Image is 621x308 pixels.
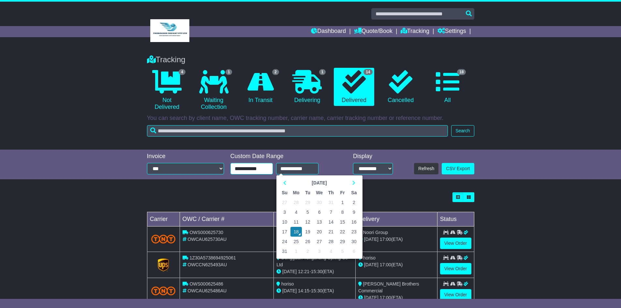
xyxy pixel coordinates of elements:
div: (ETA) [358,294,435,301]
span: OWCCN625493AU [187,262,227,267]
span: 12:21 [298,269,309,274]
span: [DATE] [364,295,378,300]
img: GetCarrierServiceLogo [158,258,169,271]
td: 3 [279,207,290,217]
span: 4 [179,69,185,75]
span: [DATE] [282,269,297,274]
div: (ETA) [358,236,435,243]
span: 14:15 [298,288,309,293]
span: [DATE] [364,262,378,267]
th: We [314,188,325,198]
span: 17:00 [380,295,391,300]
div: Display [353,153,393,160]
span: 17:00 [380,237,391,242]
td: 27 [279,198,290,207]
td: 2 [302,246,313,256]
td: 24 [279,237,290,246]
td: Pickup [274,212,356,227]
td: 14 [325,217,337,227]
span: 1 [226,69,232,75]
th: Mo [290,188,302,198]
img: TNT_Domestic.png [151,235,176,243]
a: 4 Not Delivered [147,68,187,113]
a: CSV Export [442,163,474,174]
span: 15:30 [311,288,322,293]
td: 1 [337,198,348,207]
a: 1 Waiting Collection [194,68,234,113]
div: (ETA) [358,261,435,268]
a: View Order [440,263,471,274]
td: 31 [325,198,337,207]
a: Tracking [401,26,429,37]
td: 9 [348,207,360,217]
td: 4 [325,246,337,256]
td: 21 [325,227,337,237]
a: Cancelled [381,68,421,106]
th: Sa [348,188,360,198]
span: OWS000625486 [189,281,223,286]
span: [DATE] [282,288,297,293]
td: 17 [279,227,290,237]
td: 18 [290,227,302,237]
td: 19 [302,227,313,237]
a: 18 All [427,68,467,106]
div: Custom Date Range [230,153,335,160]
td: 28 [290,198,302,207]
a: Settings [437,26,466,37]
a: Dashboard [311,26,346,37]
th: Fr [337,188,348,198]
span: 1Z30A5738694925061 [189,255,236,260]
td: 20 [314,227,325,237]
td: 12 [302,217,313,227]
div: - (ETA) [276,287,353,294]
button: Refresh [414,163,438,174]
button: Search [451,125,474,137]
span: horiso [363,255,376,260]
span: 1 [319,69,326,75]
span: 17:00 [380,262,391,267]
span: 15:30 [311,269,322,274]
td: Status [437,212,474,227]
span: OWCAU625730AU [187,237,227,242]
th: Su [279,188,290,198]
a: 2 In Transit [240,68,280,106]
td: 3 [314,246,325,256]
td: 6 [348,246,360,256]
td: 22 [337,227,348,237]
div: Invoice [147,153,224,160]
span: horiso [281,281,294,286]
span: 2 [272,69,279,75]
div: - (ETA) [276,268,353,275]
td: 23 [348,227,360,237]
td: Delivery [355,212,437,227]
td: OWC / Carrier # [180,212,274,227]
span: 18 [457,69,466,75]
td: Carrier [147,212,180,227]
div: Tracking [144,55,478,65]
td: 11 [290,217,302,227]
td: 15 [337,217,348,227]
td: 29 [337,237,348,246]
th: Tu [302,188,313,198]
td: 1 [290,246,302,256]
span: OWCAU625486AU [187,288,227,293]
span: OWS000625730 [189,230,223,235]
td: 30 [348,237,360,246]
p: You can search by client name, OWC tracking number, carrier name, carrier tracking number or refe... [147,115,474,122]
a: 1 Delivering [287,68,327,106]
td: 25 [290,237,302,246]
span: 14 [363,69,372,75]
td: 5 [337,246,348,256]
td: 28 [325,237,337,246]
td: 30 [314,198,325,207]
th: Select Month [290,178,348,188]
td: 27 [314,237,325,246]
td: 4 [290,207,302,217]
td: 2 [348,198,360,207]
a: View Order [440,238,471,249]
td: 29 [302,198,313,207]
td: 10 [279,217,290,227]
a: View Order [440,289,471,301]
td: 16 [348,217,360,227]
td: 7 [325,207,337,217]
